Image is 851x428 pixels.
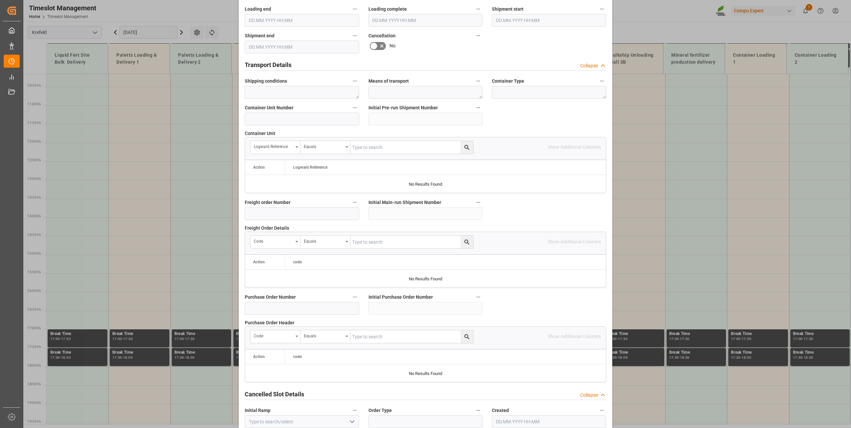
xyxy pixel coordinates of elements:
[245,32,274,39] span: Shipment end
[368,6,407,13] span: Loading complete
[368,78,409,85] span: Means of transport
[368,294,433,301] span: Initial Purchase Order Number
[598,5,606,13] button: Shipment start
[254,331,293,339] div: code
[245,78,287,85] span: Shipping conditions
[300,330,350,343] button: open menu
[245,41,359,53] input: DD.MM.YYYY HH:MM
[389,42,395,49] span: No
[293,260,302,264] span: code
[598,77,606,85] button: Container Type
[245,60,291,69] h2: Transport Details
[350,77,359,85] button: Shipping conditions
[253,260,265,264] div: Action
[245,294,296,301] span: Purchase Order Number
[461,330,473,343] button: search button
[350,293,359,301] button: Purchase Order Number
[350,198,359,207] button: Freight order Number
[492,78,524,85] span: Container Type
[254,237,293,244] div: code
[300,236,350,248] button: open menu
[368,407,392,414] span: Order Type
[250,330,300,343] button: open menu
[293,165,327,170] span: Logward Reference
[474,77,483,85] button: Means of transport
[245,199,290,206] span: Freight order Number
[245,415,359,428] input: Type to search/select
[304,142,343,150] div: Equals
[245,319,294,326] span: Purchase Order Header
[346,417,356,427] button: open menu
[492,407,509,414] span: Created
[253,165,265,170] div: Action
[580,62,598,69] div: Collapse
[474,103,483,112] button: Initial Pre-run Shipment Number
[293,354,302,359] span: code
[474,198,483,207] button: Initial Main-run Shipment Number
[474,293,483,301] button: Initial Purchase Order Number
[300,141,350,154] button: open menu
[474,31,483,40] button: Cancellation
[474,5,483,13] button: Loading complete
[304,331,343,339] div: Equals
[350,330,473,343] input: Type to search
[461,141,473,154] button: search button
[350,141,473,154] input: Type to search
[474,406,483,415] button: Order Type
[350,31,359,40] button: Shipment end
[368,14,483,27] input: DD.MM.YYYY HH:MM
[461,236,473,248] button: search button
[580,392,598,399] div: Collapse
[350,406,359,415] button: Initial Ramp
[368,32,395,39] span: Cancellation
[304,237,343,244] div: Equals
[245,130,275,137] span: Container Unit
[250,236,300,248] button: open menu
[368,104,438,111] span: Initial Pre-run Shipment Number
[253,354,265,359] div: Action
[492,415,606,428] input: DD.MM.YYYY HH:MM
[245,407,270,414] span: Initial Ramp
[350,236,473,248] input: Type to search
[245,6,271,13] span: Loading end
[245,225,289,232] span: Freight Order Details
[245,390,304,399] h2: Cancelled Slot Details
[254,142,293,150] div: Logward Reference
[492,6,524,13] span: Shipment start
[245,14,359,27] input: DD.MM.YYYY HH:MM
[598,406,606,415] button: Created
[245,104,293,111] span: Container Unit Number
[250,141,300,154] button: open menu
[350,5,359,13] button: Loading end
[350,103,359,112] button: Container Unit Number
[492,14,606,27] input: DD.MM.YYYY HH:MM
[368,199,441,206] span: Initial Main-run Shipment Number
